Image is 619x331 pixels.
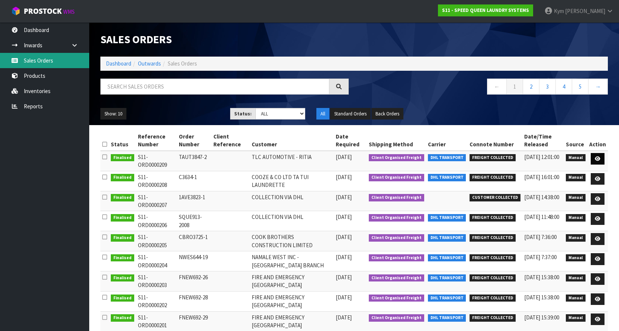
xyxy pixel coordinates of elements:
[136,271,177,291] td: S11-ORD0000203
[428,174,466,181] span: DHL TRANSPORT
[428,214,466,222] span: DHL TRANSPORT
[470,154,516,162] span: FREIGHT COLLECTED
[371,108,403,120] button: Back Orders
[106,60,131,67] a: Dashboard
[250,211,333,231] td: COLLECTION VIA DHL
[522,131,564,151] th: Date/Time Released
[177,251,212,271] td: NWES644-19
[524,174,559,181] span: [DATE] 16:01:00
[336,194,352,201] span: [DATE]
[212,131,250,151] th: Client Reference
[177,231,212,251] td: CBRO3725-1
[111,254,134,262] span: Finalised
[367,131,426,151] th: Shipping Method
[111,295,134,302] span: Finalised
[109,131,136,151] th: Status
[316,108,329,120] button: All
[428,234,466,242] span: DHL TRANSPORT
[470,214,516,222] span: FREIGHT COLLECTED
[250,231,333,251] td: COOK BROTHERS CONSTRUCTION LIMITED
[470,254,516,262] span: FREIGHT COLLECTED
[369,295,424,302] span: Client Organised Freight
[111,214,134,222] span: Finalised
[111,314,134,322] span: Finalised
[588,79,608,95] a: →
[470,174,516,181] span: FREIGHT COLLECTED
[250,251,333,271] td: NAMALE WEST INC - [GEOGRAPHIC_DATA] BRANCH
[136,191,177,211] td: S11-ORD0000207
[136,251,177,271] td: S11-ORD0000204
[566,234,586,242] span: Manual
[555,79,572,95] a: 4
[369,154,424,162] span: Client Organised Freight
[564,131,587,151] th: Source
[250,271,333,291] td: FIRE AND EMERGENCY [GEOGRAPHIC_DATA]
[566,214,586,222] span: Manual
[136,131,177,151] th: Reference Number
[111,234,134,242] span: Finalised
[428,314,466,322] span: DHL TRANSPORT
[470,274,516,282] span: FREIGHT COLLECTED
[428,295,466,302] span: DHL TRANSPORT
[539,79,556,95] a: 3
[111,154,134,162] span: Finalised
[136,151,177,171] td: S11-ORD0000209
[111,274,134,282] span: Finalised
[177,271,212,291] td: FNEW692-26
[177,291,212,311] td: FNEW692-28
[470,234,516,242] span: FREIGHT COLLECTED
[524,233,557,241] span: [DATE] 7:36:00
[524,294,559,301] span: [DATE] 15:38:00
[470,295,516,302] span: FREIGHT COLLECTED
[138,60,161,67] a: Outwards
[566,295,586,302] span: Manual
[566,314,586,322] span: Manual
[250,171,333,191] td: COOZE & CO LTD TA TUI LAUNDRETTE
[428,254,466,262] span: DHL TRANSPORT
[168,60,197,67] span: Sales Orders
[524,254,557,261] span: [DATE] 7:37:00
[336,314,352,321] span: [DATE]
[100,34,349,45] h1: Sales Orders
[566,274,586,282] span: Manual
[487,79,507,95] a: ←
[566,254,586,262] span: Manual
[524,314,559,321] span: [DATE] 15:39:00
[177,151,212,171] td: TAUT3847-2
[369,314,424,322] span: Client Organised Freight
[11,6,20,16] img: cube-alt.png
[468,131,522,151] th: Connote Number
[100,79,329,95] input: Search sales orders
[250,151,333,171] td: TLC AUTOMOTIVE - RITIA
[369,254,424,262] span: Client Organised Freight
[336,153,352,160] span: [DATE]
[330,108,371,120] button: Standard Orders
[426,131,468,151] th: Carrier
[336,254,352,261] span: [DATE]
[566,194,586,201] span: Manual
[234,111,252,117] strong: Status:
[524,153,559,160] span: [DATE] 12:01:00
[250,191,333,211] td: COLLECTION VIA DHL
[250,131,333,151] th: Customer
[336,274,352,281] span: [DATE]
[572,79,589,95] a: 5
[566,154,586,162] span: Manual
[428,274,466,282] span: DHL TRANSPORT
[506,79,523,95] a: 1
[524,213,559,220] span: [DATE] 11:48:00
[111,194,134,201] span: Finalised
[369,194,424,201] span: Client Organised Freight
[136,171,177,191] td: S11-ORD0000208
[177,211,212,231] td: SQUE913-2008
[24,6,62,16] span: ProStock
[470,314,516,322] span: FREIGHT COLLECTED
[136,211,177,231] td: S11-ORD0000206
[369,274,424,282] span: Client Organised Freight
[336,213,352,220] span: [DATE]
[442,7,529,13] strong: S11 - SPEED QUEEN LAUNDRY SYSTEMS
[336,294,352,301] span: [DATE]
[587,131,608,151] th: Action
[470,194,520,201] span: CUSTOMER COLLECTED
[177,131,212,151] th: Order Number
